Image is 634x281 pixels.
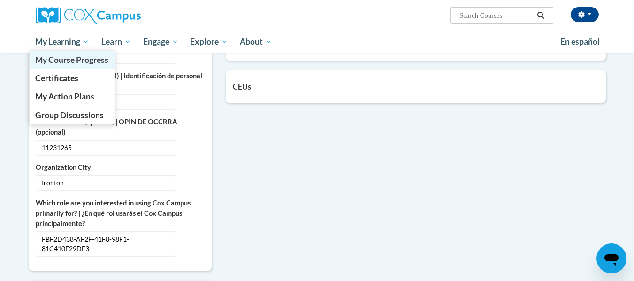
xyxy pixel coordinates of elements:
a: My Action Plans [30,87,115,106]
a: My Learning [30,31,96,53]
a: About [234,31,278,53]
a: Group Discussions [30,106,115,124]
h5: CEUs [233,82,599,91]
button: Account Settings [571,7,599,22]
span: My Action Plans [35,91,94,101]
span: Ironton [36,175,176,191]
span: Group Discussions [35,110,104,120]
div: Main menu [22,31,613,53]
span: En español [560,37,600,46]
label: OCCRRA OPIN (optional) | OPIN DE OCCRRA (opcional) [36,117,205,137]
iframe: Button to launch messaging window [596,243,626,273]
span: FBF2D438-AF2F-41F8-98F1-81C410E29DE3 [36,231,176,257]
label: Organization City [36,162,205,173]
span: Certificates [35,73,78,83]
a: Certificates [30,69,115,87]
span: My Learning [35,36,89,47]
label: Which role are you interested in using Cox Campus primarily for? | ¿En qué rol usarás el Cox Camp... [36,198,205,229]
span: My Course Progress [35,55,108,65]
a: My Course Progress [30,51,115,69]
a: Engage [137,31,184,53]
span: 11231265 [36,140,176,156]
a: Learn [95,31,137,53]
button: Search [534,10,548,21]
span: Engage [143,36,178,47]
img: Cox Campus [36,7,141,24]
span: About [240,36,272,47]
input: Search Courses [458,10,534,21]
span: Learn [101,36,131,47]
span: Explore [190,36,228,47]
a: En español [554,32,606,52]
a: Explore [184,31,234,53]
label: AZ Workforce ID (optional) | Identificación de personal de AZ (opcional) [36,71,205,91]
